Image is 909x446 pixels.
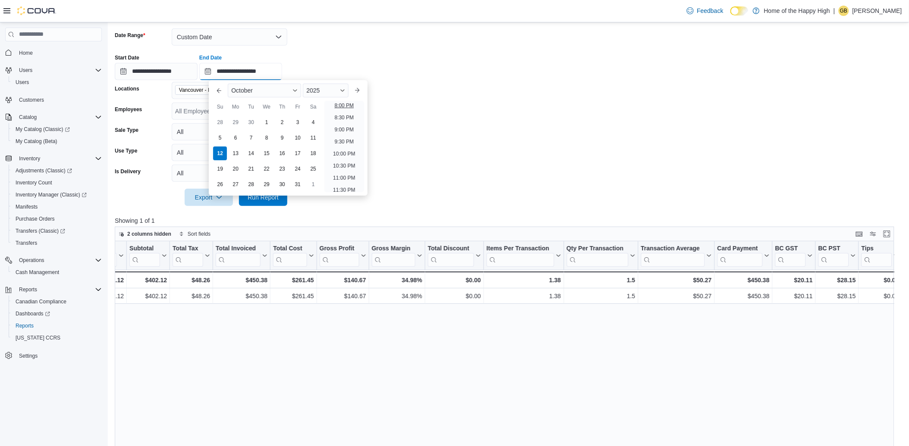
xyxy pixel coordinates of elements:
span: 2025 [306,87,320,94]
nav: Complex example [5,43,102,384]
button: Cash Management [9,266,105,278]
div: day-18 [306,147,320,160]
div: day-25 [306,162,320,176]
span: Vancouver - Broadway - Fire & Flower [179,86,246,94]
button: Inventory [16,153,44,164]
span: My Catalog (Classic) [16,126,70,133]
div: Subtotal [129,244,160,266]
p: [PERSON_NAME] [852,6,902,16]
div: $20.11 [775,291,813,301]
a: Home [16,48,36,58]
div: day-9 [275,131,289,145]
div: BC GST [775,244,806,266]
button: Catalog [16,112,40,122]
span: Manifests [12,202,102,212]
div: Total Tax [173,244,203,266]
div: $50.27 [641,291,712,301]
span: Home [16,47,102,58]
div: Th [275,100,289,114]
span: Reports [19,286,37,293]
a: Transfers (Classic) [9,225,105,237]
div: Su [213,100,227,114]
div: day-2 [275,115,289,129]
div: day-5 [213,131,227,145]
div: $450.38 [216,275,267,285]
div: day-3 [291,115,305,129]
div: Total Invoiced [216,244,261,266]
label: End Date [199,54,222,61]
input: Press the down key to open a popover containing a calendar. [115,63,198,80]
div: 1.38 [487,275,561,285]
button: Reports [9,320,105,332]
div: Button. Open the month selector. October is currently selected. [228,84,301,97]
div: day-1 [306,178,320,191]
div: $50.27 [641,275,712,285]
a: Adjustments (Classic) [12,165,75,176]
button: Gross Margin [372,244,422,266]
button: Users [16,65,36,75]
span: October [231,87,253,94]
div: day-8 [260,131,274,145]
span: Reports [16,284,102,295]
div: day-28 [244,178,258,191]
button: Reports [2,284,105,296]
div: day-19 [213,162,227,176]
div: $402.12 [129,275,167,285]
a: Transfers (Classic) [12,226,69,236]
span: Manifests [16,203,38,210]
a: Reports [12,321,37,331]
div: $0.00 [862,291,899,301]
div: Total Invoiced [216,244,261,253]
div: 34.98% [372,275,422,285]
div: $0.00 [428,291,481,301]
div: $450.38 [717,275,770,285]
button: Inventory Count [9,177,105,189]
button: Subtotal [129,244,167,266]
div: day-6 [229,131,242,145]
div: day-12 [213,147,227,160]
span: Cash Management [12,267,102,278]
span: Feedback [697,6,723,15]
div: Giovanna Barros [839,6,849,16]
div: Gross Profit [320,244,359,266]
label: Sale Type [115,127,138,134]
button: Transfers [9,237,105,249]
span: Purchase Orders [16,215,55,222]
div: day-17 [291,147,305,160]
span: GB [840,6,847,16]
a: Canadian Compliance [12,296,70,307]
span: [US_STATE] CCRS [16,334,60,341]
span: Sort fields [188,231,211,237]
div: Total Cost [273,244,307,266]
div: Mo [229,100,242,114]
div: day-22 [260,162,274,176]
p: Showing 1 of 1 [115,216,902,225]
div: Items Per Transaction [487,244,554,253]
div: Subtotal [129,244,160,253]
a: Inventory Manager (Classic) [9,189,105,201]
span: Inventory Manager (Classic) [16,191,87,198]
div: $28.15 [818,291,856,301]
button: All [172,123,287,140]
div: BC PST [818,244,849,266]
div: day-29 [229,115,242,129]
div: $140.67 [320,291,366,301]
div: We [260,100,274,114]
div: Total Tax [173,244,203,253]
a: Transfers [12,238,41,248]
button: Export [185,189,233,206]
button: Inventory [2,153,105,165]
label: Use Type [115,147,137,154]
div: day-29 [260,178,274,191]
a: Inventory Manager (Classic) [12,190,90,200]
button: Previous Month [212,84,226,97]
button: Users [9,76,105,88]
button: Total Invoiced [216,244,267,266]
li: 10:00 PM [330,149,359,159]
div: Total Discount [428,244,474,253]
li: 8:00 PM [331,100,358,111]
label: Locations [115,85,139,92]
button: Qty Per Transaction [567,244,635,266]
li: 9:30 PM [331,137,358,147]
